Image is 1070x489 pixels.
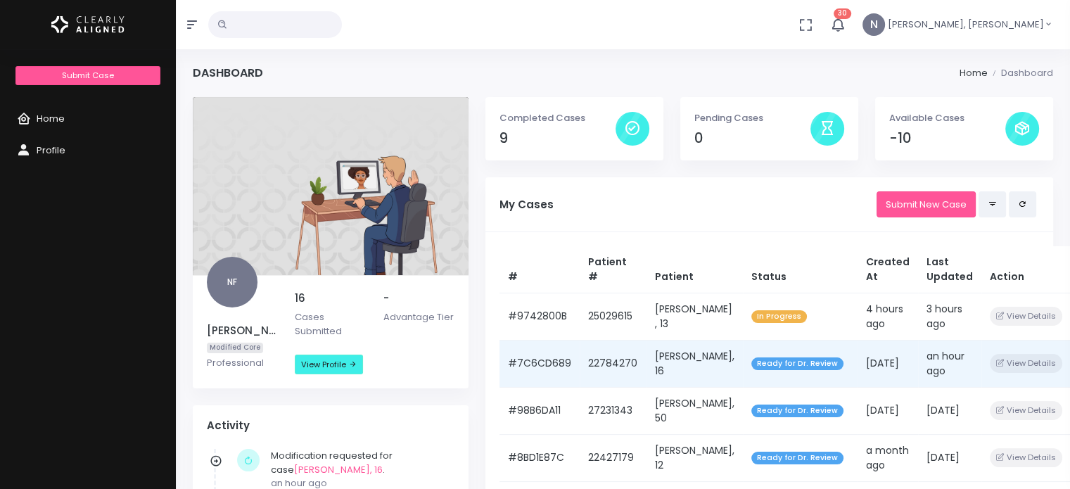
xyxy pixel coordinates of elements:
[858,246,918,293] th: Created At
[918,246,981,293] th: Last Updated
[580,434,647,481] td: 22427179
[918,434,981,481] td: [DATE]
[207,419,454,432] h4: Activity
[499,293,580,340] td: #9742800B
[295,310,366,338] p: Cases Submitted
[499,387,580,434] td: #98B6DA11
[647,246,743,293] th: Patient
[918,387,981,434] td: [DATE]
[383,310,454,324] p: Advantage Tier
[959,66,987,80] li: Home
[383,292,454,305] h5: -
[295,355,363,374] a: View Profile
[990,448,1062,467] button: View Details
[37,112,65,125] span: Home
[193,66,263,80] h4: Dashboard
[751,452,843,465] span: Ready for Dr. Review
[580,387,647,434] td: 27231343
[62,70,114,81] span: Submit Case
[743,246,858,293] th: Status
[294,463,383,476] a: [PERSON_NAME], 16
[694,111,810,125] p: Pending Cases
[580,246,647,293] th: Patient #
[207,356,278,370] p: Professional
[499,340,580,387] td: #7C6CD689
[580,293,647,340] td: 25029615
[751,310,807,324] span: In Progress
[15,66,160,85] a: Submit Case
[990,354,1062,373] button: View Details
[580,340,647,387] td: 22784270
[990,401,1062,420] button: View Details
[877,191,976,217] a: Submit New Case
[990,307,1062,326] button: View Details
[858,387,918,434] td: [DATE]
[987,66,1053,80] li: Dashboard
[858,434,918,481] td: a month ago
[918,340,981,387] td: an hour ago
[862,13,885,36] span: N
[647,434,743,481] td: [PERSON_NAME], 12
[858,340,918,387] td: [DATE]
[207,324,278,337] h5: [PERSON_NAME]
[918,293,981,340] td: 3 hours ago
[499,198,877,211] h5: My Cases
[694,130,810,146] h4: 0
[499,434,580,481] td: #8BD1E87C
[889,130,1005,146] h4: -10
[51,10,125,39] img: Logo Horizontal
[647,387,743,434] td: [PERSON_NAME], 50
[499,111,616,125] p: Completed Cases
[647,340,743,387] td: [PERSON_NAME], 16
[888,18,1044,32] span: [PERSON_NAME], [PERSON_NAME]
[647,293,743,340] td: [PERSON_NAME] , 13
[499,246,580,293] th: #
[207,343,263,353] span: Modified Core
[889,111,1005,125] p: Available Cases
[751,405,843,418] span: Ready for Dr. Review
[295,292,366,305] h5: 16
[751,357,843,371] span: Ready for Dr. Review
[37,144,65,157] span: Profile
[499,130,616,146] h4: 9
[207,257,257,307] span: NF
[858,293,918,340] td: 4 hours ago
[834,8,851,19] span: 30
